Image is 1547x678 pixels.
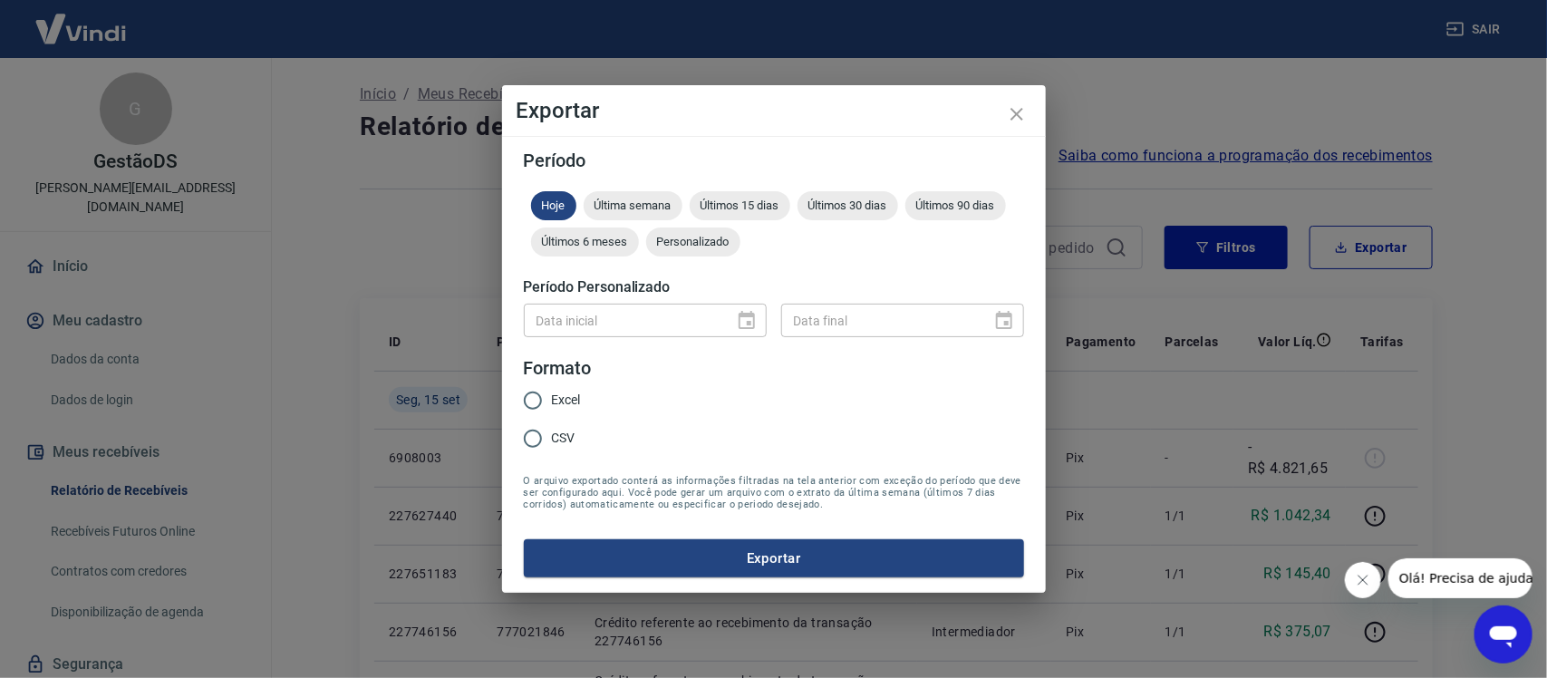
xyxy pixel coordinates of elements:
div: Última semana [584,191,682,220]
div: Hoje [531,191,576,220]
span: Últimos 6 meses [531,235,639,248]
legend: Formato [524,355,592,382]
span: Excel [552,391,581,410]
button: close [995,92,1039,136]
span: Olá! Precisa de ajuda? [11,13,152,27]
iframe: Fechar mensagem [1345,562,1381,598]
h5: Período [524,151,1024,169]
div: Últimos 6 meses [531,228,639,257]
span: Hoje [531,199,576,212]
div: Últimos 90 dias [905,191,1006,220]
span: Última semana [584,199,682,212]
input: DD/MM/YYYY [781,304,979,337]
span: CSV [552,429,575,448]
span: Últimos 30 dias [798,199,898,212]
div: Últimos 30 dias [798,191,898,220]
input: DD/MM/YYYY [524,304,721,337]
button: Exportar [524,539,1024,577]
span: Últimos 90 dias [905,199,1006,212]
span: O arquivo exportado conterá as informações filtradas na tela anterior com exceção do período que ... [524,475,1024,510]
iframe: Botão para abrir a janela de mensagens [1474,605,1532,663]
span: Personalizado [646,235,740,248]
h5: Período Personalizado [524,278,1024,296]
span: Últimos 15 dias [690,199,790,212]
iframe: Mensagem da empresa [1388,558,1532,598]
h4: Exportar [517,100,1031,121]
div: Últimos 15 dias [690,191,790,220]
div: Personalizado [646,228,740,257]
